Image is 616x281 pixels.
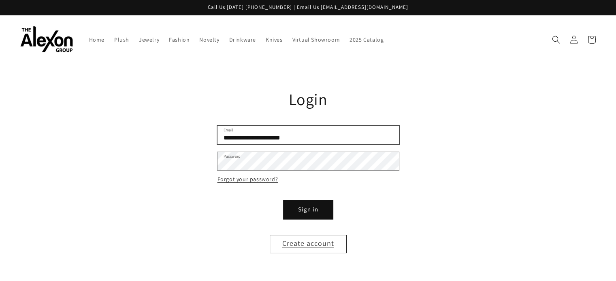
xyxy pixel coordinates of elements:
span: Home [89,36,104,43]
span: Knives [266,36,283,43]
a: Jewelry [134,31,164,48]
a: Create account [270,235,347,253]
summary: Search [547,31,565,49]
button: Sign in [284,201,333,219]
a: Novelty [194,31,224,48]
a: 2025 Catalog [345,31,388,48]
img: The Alexon Group [20,26,73,53]
span: Jewelry [139,36,159,43]
span: 2025 Catalog [350,36,384,43]
h1: Login [217,89,399,110]
span: Drinkware [229,36,256,43]
a: Virtual Showroom [288,31,345,48]
span: Fashion [169,36,190,43]
span: Novelty [199,36,219,43]
a: Home [84,31,109,48]
a: Plush [109,31,134,48]
a: Knives [261,31,288,48]
a: Drinkware [224,31,261,48]
a: Forgot your password? [217,174,278,184]
span: Virtual Showroom [292,36,340,43]
a: Fashion [164,31,194,48]
span: Plush [114,36,129,43]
